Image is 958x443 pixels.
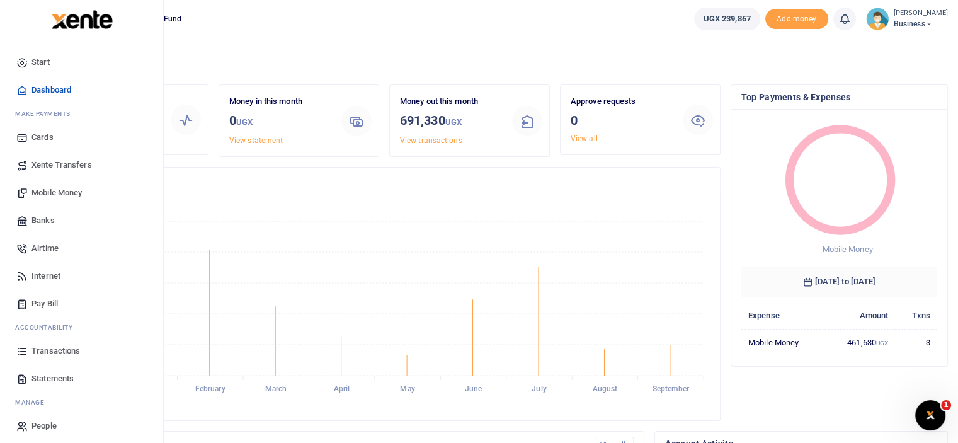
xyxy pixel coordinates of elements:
span: anage [21,398,45,407]
span: Business [894,18,948,30]
a: Banks [10,207,153,234]
h3: 691,330 [400,111,502,132]
p: Money out this month [400,95,502,108]
th: Amount [824,302,896,329]
span: Transactions [31,345,80,357]
td: 3 [895,329,937,355]
tspan: March [265,384,287,393]
tspan: September [653,384,690,393]
a: Statements [10,365,153,393]
span: UGX 239,867 [704,13,751,25]
span: Statements [31,372,74,385]
a: Dashboard [10,76,153,104]
td: 461,630 [824,329,896,355]
a: Xente Transfers [10,151,153,179]
h3: 0 [229,111,331,132]
a: logo-small logo-large logo-large [50,14,113,23]
a: Pay Bill [10,290,153,318]
a: Add money [765,13,828,23]
span: People [31,420,57,432]
span: countability [25,323,72,332]
tspan: July [532,384,546,393]
p: Money in this month [229,95,331,108]
th: Expense [741,302,824,329]
h4: Hello [PERSON_NAME] [48,54,948,68]
a: Internet [10,262,153,290]
small: UGX [236,117,253,127]
small: [PERSON_NAME] [894,8,948,19]
td: Mobile Money [741,329,824,355]
a: Start [10,49,153,76]
small: UGX [445,117,462,127]
h4: Top Payments & Expenses [741,90,937,104]
a: Airtime [10,234,153,262]
li: Toup your wallet [765,9,828,30]
span: 1 [941,400,951,410]
li: M [10,104,153,124]
span: Cards [31,131,54,144]
a: View all [571,134,598,143]
span: Dashboard [31,84,71,96]
span: Mobile Money [31,187,82,199]
img: logo-large [52,10,113,29]
span: Pay Bill [31,297,58,310]
small: UGX [876,340,888,347]
a: Cards [10,124,153,151]
a: People [10,412,153,440]
img: profile-user [866,8,889,30]
tspan: February [195,384,225,393]
li: M [10,393,153,412]
a: profile-user [PERSON_NAME] Business [866,8,948,30]
span: Banks [31,214,55,227]
a: Transactions [10,337,153,365]
iframe: Intercom live chat [915,400,945,430]
p: Approve requests [571,95,673,108]
span: Internet [31,270,60,282]
span: Airtime [31,242,59,255]
a: View statement [229,136,283,145]
h4: Transactions Overview [59,173,710,187]
h6: [DATE] to [DATE] [741,267,937,297]
tspan: June [465,384,482,393]
h3: 0 [571,111,673,130]
span: Add money [765,9,828,30]
span: Start [31,56,50,69]
th: Txns [895,302,937,329]
a: UGX 239,867 [694,8,760,30]
span: Mobile Money [822,245,872,254]
tspan: August [593,384,618,393]
tspan: April [334,384,350,393]
li: Ac [10,318,153,337]
li: Wallet ballance [689,8,765,30]
a: Mobile Money [10,179,153,207]
span: Xente Transfers [31,159,92,171]
span: ake Payments [21,109,71,118]
a: View transactions [400,136,462,145]
tspan: May [400,384,414,393]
